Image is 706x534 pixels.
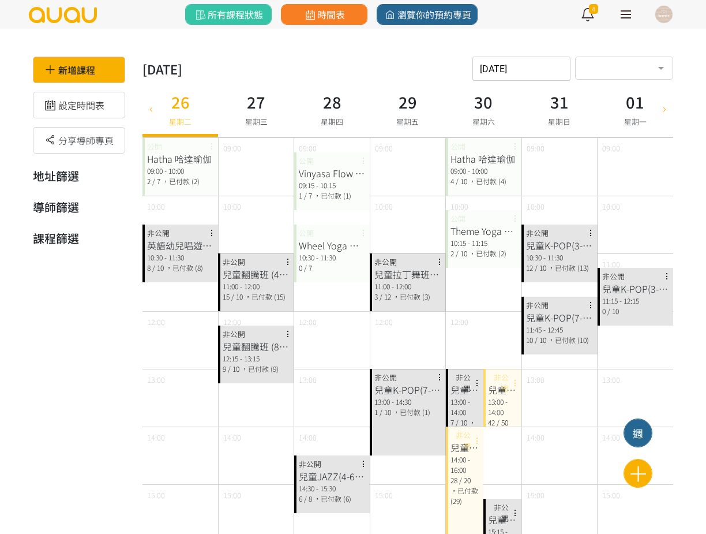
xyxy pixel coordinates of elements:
[152,176,160,186] span: / 7
[299,469,365,483] div: 兒童JAZZ(4-6歲）
[281,4,367,25] a: 時間表
[299,180,365,191] div: 09:15 - 10:15
[375,201,393,212] span: 10:00
[526,324,592,335] div: 11:45 - 12:45
[223,316,241,327] span: 12:00
[450,316,468,327] span: 12:00
[602,259,620,270] span: 11:00
[472,90,495,114] h3: 30
[456,176,467,186] span: / 10
[166,263,203,272] span: ，已付款 (8)
[497,417,508,427] span: / 50
[380,292,391,301] span: / 12
[624,425,652,441] div: 週
[147,238,213,252] div: 英語幼兒唱遊舞蹈班
[245,292,286,301] span: ，已付款 (15)
[488,383,517,397] div: 兒童表演/比賽活動
[223,267,289,281] div: 兒童翻騰班 (4歲＋)
[42,98,104,112] a: 設定時間表
[456,248,467,258] span: / 10
[548,263,589,272] span: ，已付款 (13)
[147,152,213,166] div: Hatha 哈達瑜伽
[299,316,317,327] span: 12:00
[147,316,165,327] span: 12:00
[223,292,230,301] span: 15
[450,417,454,427] span: 7
[299,263,302,272] span: 0
[193,8,263,21] span: 所有課程狀態
[380,407,391,417] span: / 10
[299,166,365,180] div: Vinyasa Flow 流瑜伽
[299,483,365,494] div: 14:30 - 15:30
[488,513,517,526] div: 兒童HIPHOP(3-6歲)
[450,166,517,176] div: 09:00 - 10:00
[147,201,165,212] span: 10:00
[393,407,430,417] span: ，已付款 (1)
[299,143,317,154] span: 09:00
[469,176,506,186] span: ，已付款 (4)
[456,417,467,427] span: / 10
[299,374,317,385] span: 13:00
[185,4,272,25] a: 所有課程狀態
[472,57,570,81] input: 請選擇時間表日期
[450,248,454,258] span: 2
[147,432,165,443] span: 14:00
[602,296,669,306] div: 11:15 - 12:15
[223,490,241,501] span: 15:00
[304,494,312,503] span: / 8
[299,432,317,443] span: 14:00
[169,116,191,127] span: 星期二
[147,374,165,385] span: 13:00
[304,191,312,200] span: / 7
[472,116,495,127] span: 星期六
[450,224,517,238] div: Theme Yoga 主題瑜伽
[304,263,312,272] span: / 7
[526,263,533,272] span: 12
[245,90,268,114] h3: 27
[526,252,592,263] div: 10:30 - 11:30
[602,143,620,154] span: 09:00
[314,494,351,503] span: ，已付款 (6)
[374,281,441,292] div: 11:00 - 12:00
[299,238,365,252] div: Wheel Yoga 輪瑜伽
[374,292,378,301] span: 3
[223,281,289,292] div: 11:00 - 12:00
[147,166,213,176] div: 09:00 - 10:00
[314,191,351,200] span: ，已付款 (1)
[231,292,243,301] span: / 10
[526,238,592,252] div: 兒童K-POP(3-6歲）
[450,454,479,475] div: 14:00 - 16:00
[488,397,517,417] div: 13:00 - 14:00
[241,364,279,374] span: ，已付款 (9)
[375,143,393,154] span: 09:00
[223,353,289,364] div: 12:15 - 13:15
[375,490,393,501] span: 15:00
[375,316,393,327] span: 12:00
[526,335,533,345] span: 10
[450,486,478,506] span: ，已付款 (29)
[299,252,365,263] div: 10:30 - 11:30
[228,364,239,374] span: / 10
[321,116,343,127] span: 星期四
[223,364,226,374] span: 9
[527,490,544,501] span: 15:00
[602,306,606,316] span: 0
[602,201,620,212] span: 10:00
[303,8,345,21] span: 時間表
[162,176,200,186] span: ，已付款 (2)
[548,116,570,127] span: 星期日
[469,248,506,258] span: ，已付款 (2)
[602,282,669,296] div: 兒童K-POP(3-6歲）
[33,167,125,185] h3: 地址篩選
[396,90,419,114] h3: 29
[527,432,544,443] span: 14:00
[535,263,546,272] span: / 10
[374,397,441,407] div: 13:00 - 14:30
[548,90,570,114] h3: 31
[535,335,546,345] span: / 10
[223,432,241,443] span: 14:00
[223,143,241,154] span: 09:00
[299,191,302,200] span: 1
[450,201,468,212] span: 10:00
[450,397,479,417] div: 13:00 - 14:00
